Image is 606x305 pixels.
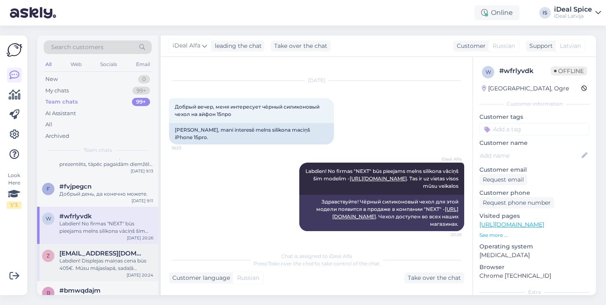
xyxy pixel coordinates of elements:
[479,100,590,108] div: Customer information
[560,42,581,50] span: Latvian
[539,7,551,19] div: IS
[499,66,551,76] div: # wfrlyvdk
[271,40,331,52] div: Take over the chat
[551,66,587,76] span: Offline
[404,272,464,284] div: Take over the chat
[479,139,590,147] p: Customer name
[84,147,112,154] span: Team chats
[169,123,334,144] div: [PERSON_NAME], mani interesē melns silikona maciņš iPhone 15pro.
[59,287,101,294] span: #bmwqdajm
[431,156,462,162] span: iDeal Alfa
[45,109,76,118] div: AI Assistant
[479,272,590,280] p: Chrome [TECHNICAL_ID]
[479,197,554,208] div: Request phone number
[479,242,590,251] p: Operating system
[127,272,153,278] div: [DATE] 20:24
[254,260,380,267] span: Press to take control of the chat
[132,98,150,106] div: 99+
[7,172,21,209] div: Look Here
[479,232,590,239] p: See more ...
[47,290,50,296] span: b
[45,132,69,140] div: Archived
[554,6,601,19] a: iDeal SpiceiDeal Latvija
[44,59,53,70] div: All
[138,75,150,83] div: 0
[431,232,462,238] span: 20:26
[51,43,103,52] span: Search customers
[59,213,92,220] span: #wfrlyvdk
[127,235,153,241] div: [DATE] 20:26
[493,42,515,50] span: Russian
[171,145,202,151] span: 18:23
[45,121,52,129] div: All
[453,42,486,50] div: Customer
[267,260,315,267] i: 'Take over the chat'
[479,113,590,121] p: Customer tags
[482,84,569,93] div: [GEOGRAPHIC_DATA], Ogre
[479,123,590,135] input: Add a tag
[554,13,592,19] div: iDeal Latvija
[173,41,200,50] span: iDeal Alfa
[99,59,119,70] div: Socials
[45,98,78,106] div: Team chats
[46,215,51,222] span: w
[7,201,21,209] div: 1 / 3
[169,77,464,84] div: [DATE]
[479,189,590,197] p: Customer phone
[59,220,153,235] div: Labdien! No firmas "NEXT" būs pieejams melns silikona vāciņš šim modelim - [URL][DOMAIN_NAME] . T...
[479,263,590,272] p: Browser
[350,175,407,182] a: [URL][DOMAIN_NAME]
[486,69,491,75] span: w
[132,87,150,95] div: 99+
[169,274,230,282] div: Customer language
[47,253,50,259] span: z
[480,151,580,160] input: Add name
[59,257,153,272] div: Labdien! Displejas maiņas cena būs 405€. Mūsu mājaslapā, sadaļā "Serviss" varat rezervēt servisam...
[479,288,590,296] div: Extra
[59,153,153,168] div: Sveiki. iPhone 17 vēl nav pat oficiāli prezentēts, tāpēc pagaidām diemžēl nav zināms, kad tas būs...
[305,168,460,189] span: Labdien! No firmas "NEXT" būs pieejams melns silikona vāciņš šim modelim - . Tas ir uz vietas vis...
[132,198,153,204] div: [DATE] 9:11
[7,42,22,58] img: Askly Logo
[69,59,83,70] div: Web
[281,253,352,259] span: Chat is assigned to iDeal Alfa
[554,6,592,13] div: iDeal Spice
[59,190,153,198] div: Добрый день, да конечно можете.
[47,186,50,192] span: f
[211,42,262,50] div: leading the chat
[134,59,152,70] div: Email
[237,274,259,282] span: Russian
[131,168,153,174] div: [DATE] 9:13
[45,75,58,83] div: New
[479,166,590,174] p: Customer email
[59,294,153,302] div: Куда можно подать жалобу
[479,212,590,220] p: Visited pages
[175,104,321,117] span: Добрый вечер, меня интересует чёрный силиконовый чехол на айфон 15про
[59,183,92,190] span: #fvjpegcn
[59,250,145,257] span: zanetabore@gmail.com
[479,251,590,260] p: [MEDICAL_DATA]
[479,221,544,228] a: [URL][DOMAIN_NAME]
[45,87,69,95] div: My chats
[479,174,527,185] div: Request email
[299,195,464,231] div: Здравствуйте! Чёрный силиконовый чехол для этой модели появится в продаже в компании "NEXT" - . Ч...
[474,5,519,20] div: Online
[526,42,553,50] div: Support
